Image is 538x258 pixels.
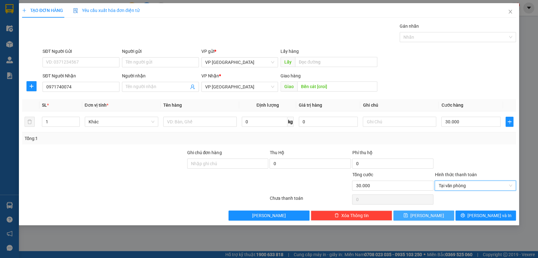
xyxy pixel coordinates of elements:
[341,212,369,219] span: Xóa Thông tin
[201,48,278,55] div: VP gửi
[360,99,439,111] th: Ghi chú
[506,117,513,127] button: plus
[281,73,301,78] span: Giao hàng
[281,81,297,92] span: Giao
[403,213,408,218] span: save
[73,8,78,13] img: icon
[287,117,294,127] span: kg
[467,212,512,219] span: [PERSON_NAME] và In
[441,103,463,108] span: Cước hàng
[25,117,35,127] button: delete
[311,210,392,221] button: deleteXóa Thông tin
[352,172,373,177] span: Tổng cước
[455,210,516,221] button: printer[PERSON_NAME] và In
[26,81,37,91] button: plus
[22,8,26,13] span: plus
[363,117,436,127] input: Ghi Chú
[281,49,299,54] span: Lấy hàng
[163,103,182,108] span: Tên hàng
[163,117,237,127] input: VD: Bàn, Ghế
[89,117,154,126] span: Khác
[281,57,295,67] span: Lấy
[205,82,275,92] span: VP Sài Gòn
[22,8,63,13] span: TẠO ĐƠN HÀNG
[393,210,454,221] button: save[PERSON_NAME]
[352,149,433,159] div: Phí thu hộ
[27,84,36,89] span: plus
[299,103,322,108] span: Giá trị hàng
[42,103,47,108] span: SL
[501,3,519,21] button: Close
[252,212,286,219] span: [PERSON_NAME]
[201,73,219,78] span: VP Nhận
[299,117,358,127] input: 0
[269,150,284,155] span: Thu Hộ
[334,213,339,218] span: delete
[297,81,377,92] input: Dọc đường
[295,57,377,67] input: Dọc đường
[400,24,419,29] label: Gán nhãn
[43,72,119,79] div: SĐT Người Nhận
[438,181,512,190] span: Tại văn phòng
[122,72,199,79] div: Người nhận
[73,8,140,13] span: Yêu cầu xuất hóa đơn điện tử
[506,119,513,124] span: plus
[460,213,465,218] span: printer
[435,172,477,177] label: Hình thức thanh toán
[187,150,222,155] label: Ghi chú đơn hàng
[43,48,119,55] div: SĐT Người Gửi
[85,103,108,108] span: Đơn vị tính
[187,159,269,169] input: Ghi chú đơn hàng
[410,212,444,219] span: [PERSON_NAME]
[25,135,208,142] div: Tổng: 1
[229,210,310,221] button: [PERSON_NAME]
[205,58,275,67] span: VP Lộc Ninh
[122,48,199,55] div: Người gửi
[269,195,352,206] div: Chưa thanh toán
[257,103,279,108] span: Định lượng
[190,84,195,89] span: user-add
[508,9,513,14] span: close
